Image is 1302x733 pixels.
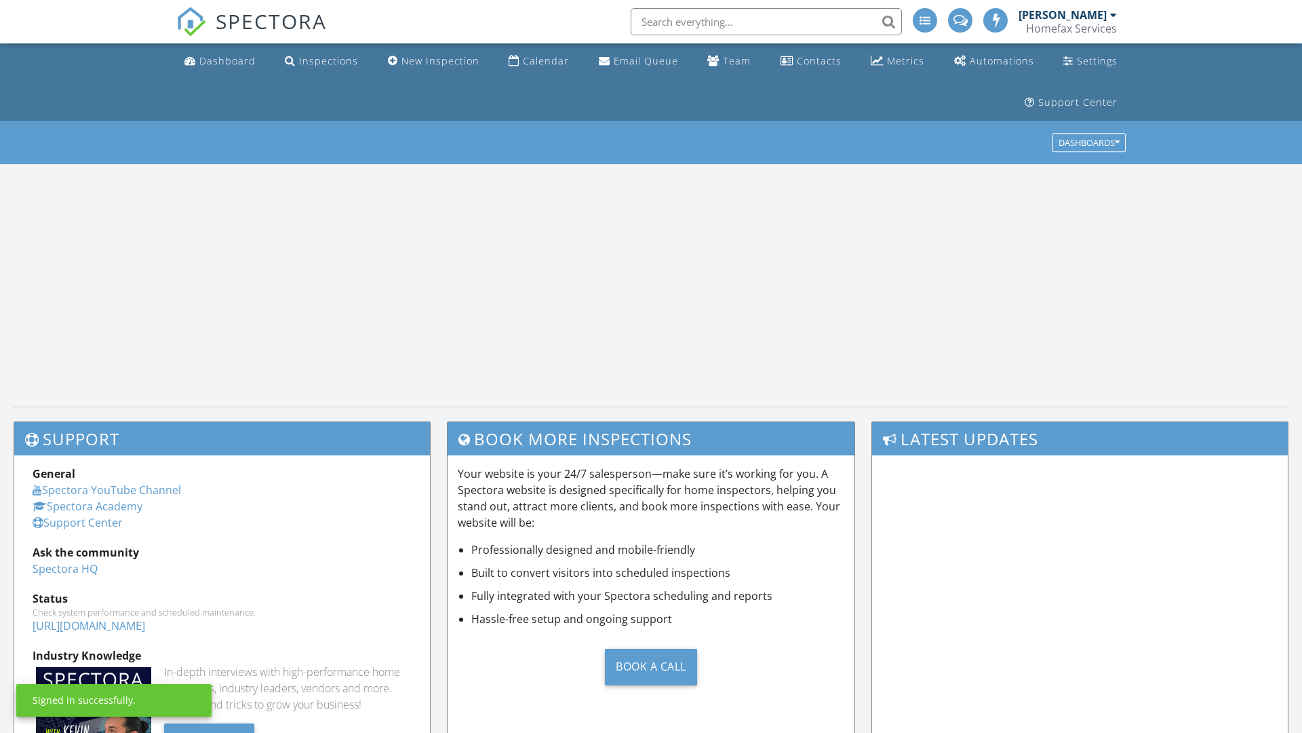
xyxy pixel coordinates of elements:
[33,515,123,530] a: Support Center
[33,647,412,664] div: Industry Knowledge
[523,54,569,67] div: Calendar
[471,588,845,604] li: Fully integrated with your Spectora scheduling and reports
[33,590,412,607] div: Status
[1077,54,1118,67] div: Settings
[299,54,358,67] div: Inspections
[1059,138,1120,148] div: Dashboards
[1019,90,1123,115] a: Support Center
[1052,134,1126,153] button: Dashboards
[872,422,1288,455] h3: Latest Updates
[471,565,845,581] li: Built to convert visitors into scheduled inspections
[723,54,751,67] div: Team
[179,49,261,74] a: Dashboard
[199,54,256,67] div: Dashboard
[176,7,206,37] img: The Best Home Inspection Software - Spectora
[448,422,855,455] h3: Book More Inspections
[593,49,684,74] a: Email Queue
[887,54,924,67] div: Metrics
[605,649,697,685] div: Book a Call
[949,49,1040,74] a: Automations (Advanced)
[33,561,98,576] a: Spectora HQ
[1019,8,1107,22] div: [PERSON_NAME]
[33,618,145,633] a: [URL][DOMAIN_NAME]
[797,54,842,67] div: Contacts
[1058,49,1123,74] a: Settings
[216,7,327,35] span: SPECTORA
[471,611,845,627] li: Hassle-free setup and ongoing support
[775,49,847,74] a: Contacts
[33,694,136,707] div: Signed in successfully.
[164,664,411,713] div: In-depth interviews with high-performance home inspectors, industry leaders, vendors and more. Ge...
[33,483,181,497] a: Spectora YouTube Channel
[970,54,1034,67] div: Automations
[1026,22,1117,35] div: Homefax Services
[176,18,327,47] a: SPECTORA
[458,466,845,531] p: Your website is your 24/7 salesperson—make sure it’s working for you. A Spectora website is desig...
[33,544,412,561] div: Ask the community
[401,54,479,67] div: New Inspection
[471,542,845,558] li: Professionally designed and mobile-friendly
[702,49,756,74] a: Team
[14,422,430,455] h3: Support
[631,8,902,35] input: Search everything...
[279,49,363,74] a: Inspections
[458,638,845,696] a: Book a Call
[1038,96,1118,109] div: Support Center
[33,466,75,481] strong: General
[503,49,574,74] a: Calendar
[33,499,142,514] a: Spectora Academy
[614,54,678,67] div: Email Queue
[865,49,930,74] a: Metrics
[33,607,412,618] div: Check system performance and scheduled maintenance.
[382,49,485,74] a: New Inspection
